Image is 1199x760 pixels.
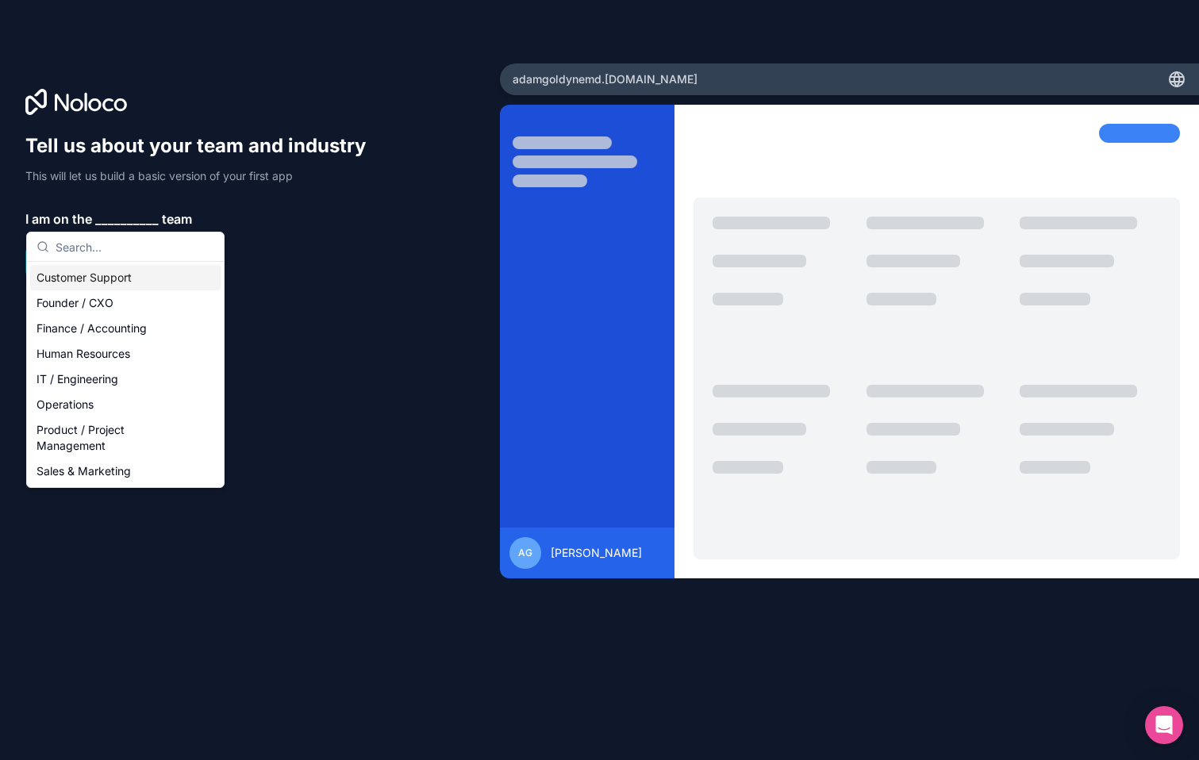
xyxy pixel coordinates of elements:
span: AG [518,547,532,559]
div: Product / Project Management [30,417,221,459]
div: Operations [30,392,221,417]
span: __________ [95,209,159,228]
div: IT / Engineering [30,367,221,392]
div: Suggestions [27,262,224,487]
div: Finance / Accounting [30,316,221,341]
div: Human Resources [30,341,221,367]
div: Sales & Marketing [30,459,221,484]
div: Open Intercom Messenger [1145,706,1183,744]
span: adamgoldynemd .[DOMAIN_NAME] [513,71,697,87]
span: team [162,209,192,228]
p: This will let us build a basic version of your first app [25,168,381,184]
div: Founder / CXO [30,290,221,316]
span: [PERSON_NAME] [551,545,642,561]
span: I am on the [25,209,92,228]
input: Search... [56,232,214,261]
h1: Tell us about your team and industry [25,133,381,159]
div: Customer Support [30,265,221,290]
